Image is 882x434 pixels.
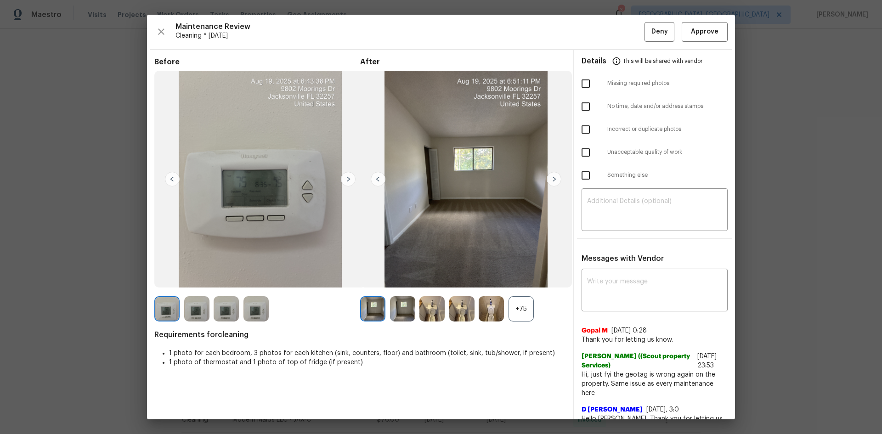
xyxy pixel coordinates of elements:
[582,352,694,370] span: [PERSON_NAME] ((Scout property Services)
[607,148,728,156] span: Unacceptable quality of work
[651,26,668,38] span: Deny
[169,349,566,358] li: 1 photo for each bedroom, 3 photos for each kitchen (sink, counters, floor) and bathroom (toilet,...
[607,102,728,110] span: No time, date and/or address stamps
[582,405,643,414] span: D [PERSON_NAME]
[574,164,735,187] div: Something else
[582,255,664,262] span: Messages with Vendor
[607,79,728,87] span: Missing required photos
[154,57,360,67] span: Before
[582,335,728,344] span: Thank you for letting us know.
[611,327,647,334] span: [DATE] 0:28
[574,95,735,118] div: No time, date and/or address stamps
[175,31,645,40] span: Cleaning * [DATE]
[607,125,728,133] span: Incorrect or duplicate photos
[582,414,728,433] span: Hello [PERSON_NAME], Thank you for letting us know.
[607,171,728,179] span: Something else
[574,72,735,95] div: Missing required photos
[682,22,728,42] button: Approve
[697,353,717,369] span: [DATE] 23:53
[574,141,735,164] div: Unacceptable quality of work
[371,172,385,186] img: left-chevron-button-url
[582,50,606,72] span: Details
[582,326,608,335] span: Gopal M
[691,26,718,38] span: Approve
[623,50,702,72] span: This will be shared with vendor
[646,406,679,413] span: [DATE], 3:0
[645,22,674,42] button: Deny
[341,172,356,186] img: right-chevron-button-url
[582,370,728,398] span: Hi, just fyi the geotag is wrong again on the property. Same issue as every maintenance here
[154,330,566,339] span: Requirements for cleaning
[509,296,534,321] div: +75
[165,172,180,186] img: left-chevron-button-url
[169,358,566,367] li: 1 photo of thermostat and 1 photo of top of fridge (if present)
[547,172,561,186] img: right-chevron-button-url
[574,118,735,141] div: Incorrect or duplicate photos
[360,57,566,67] span: After
[175,22,645,31] span: Maintenance Review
